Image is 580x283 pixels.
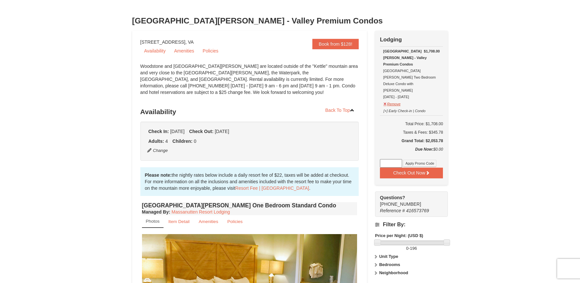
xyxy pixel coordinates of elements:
h3: [GEOGRAPHIC_DATA][PERSON_NAME] - Valley Premium Condos [132,14,448,27]
a: Resort Fee | [GEOGRAPHIC_DATA] [235,186,309,191]
small: Photos [146,219,160,224]
span: 196 [410,246,417,251]
strong: Adults: [149,139,164,144]
span: Reference # [380,208,405,213]
a: Amenities [195,215,223,228]
small: Item Detail [168,219,190,224]
h5: Grand Total: $2,053.78 [380,138,443,144]
span: 416573769 [406,208,429,213]
h3: Availability [140,105,359,118]
a: Availability [140,46,170,56]
a: Amenities [170,46,198,56]
span: [DATE] [215,129,229,134]
small: Policies [227,219,243,224]
button: Remove [383,99,401,107]
span: 0 [406,246,408,251]
h4: [GEOGRAPHIC_DATA][PERSON_NAME] One Bedroom Standard Condo [142,202,357,209]
strong: Due Now: [415,147,433,152]
label: - [375,245,448,252]
span: [DATE] [170,129,184,134]
small: Amenities [199,219,218,224]
a: Item Detail [164,215,194,228]
strong: [GEOGRAPHIC_DATA][PERSON_NAME] - Valley Premium Condos [383,49,427,66]
button: Change [147,147,168,154]
strong: Questions? [380,195,405,200]
a: Massanutten Resort Lodging [172,209,230,215]
a: Book from $128! [312,39,359,49]
div: the nightly rates below include a daily resort fee of $22, taxes will be added at checkout. For m... [140,167,359,196]
h4: Filter By: [375,222,448,228]
div: [GEOGRAPHIC_DATA][PERSON_NAME] Two Bedroom Deluxe Condo with [PERSON_NAME] [DATE] - [DATE] [383,48,440,100]
strong: Children: [172,139,192,144]
a: Photos [142,215,164,228]
div: $0.00 [380,146,443,159]
strong: Lodging [380,37,402,43]
a: Policies [199,46,222,56]
a: Back To Top [321,105,359,115]
strong: Please note: [145,172,172,178]
button: [+] Early Check-in | Condo [383,106,426,114]
span: Managed By [142,209,169,215]
strong: $1,708.00 [424,48,440,54]
strong: Check Out: [189,129,213,134]
strong: Price per Night: (USD $) [375,233,423,238]
div: Taxes & Fees: $345.78 [380,129,443,136]
span: 0 [194,139,196,144]
strong: : [142,209,170,215]
button: Apply Promo Code [403,160,436,167]
strong: Unit Type [379,254,398,259]
strong: Bedrooms [379,262,400,267]
span: 4 [165,139,168,144]
strong: Check In: [149,129,169,134]
a: Policies [223,215,247,228]
div: Woodstone and [GEOGRAPHIC_DATA][PERSON_NAME] are located outside of the "Kettle" mountain area an... [140,63,359,102]
button: Check Out Now [380,168,443,178]
strong: Neighborhood [379,270,408,275]
h6: Total Price: $1,708.00 [380,121,443,127]
span: [PHONE_NUMBER] [380,194,436,207]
